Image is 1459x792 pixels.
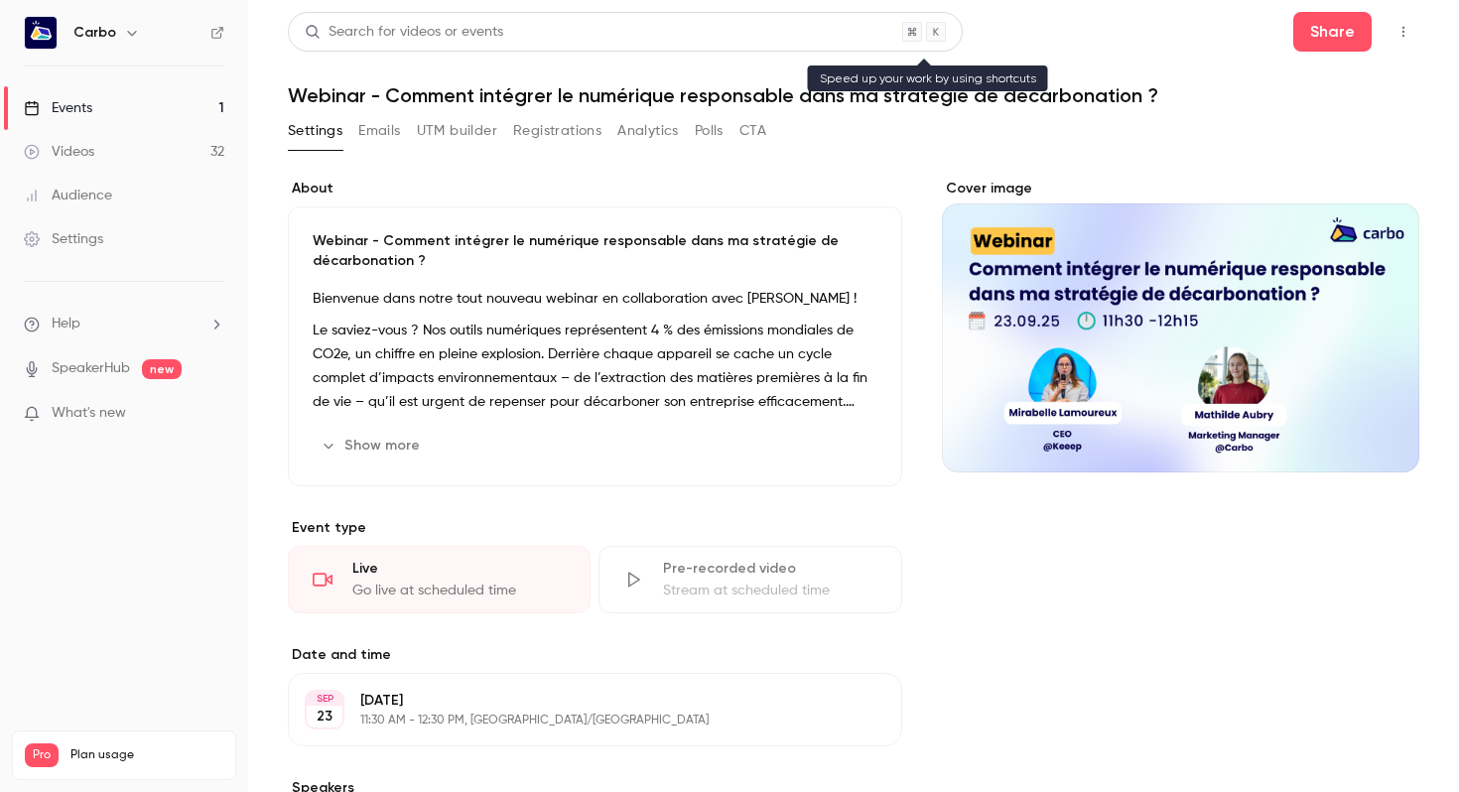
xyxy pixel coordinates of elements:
[317,707,332,726] p: 23
[313,231,877,271] p: Webinar - Comment intégrer le numérique responsable dans ma stratégie de décarbonation ?
[352,581,566,600] div: Go live at scheduled time
[358,115,400,147] button: Emails
[288,645,902,665] label: Date and time
[288,518,902,538] p: Event type
[663,559,876,579] div: Pre-recorded video
[25,743,59,767] span: Pro
[307,692,342,706] div: SEP
[24,98,92,118] div: Events
[942,179,1419,198] label: Cover image
[942,179,1419,472] section: Cover image
[24,142,94,162] div: Videos
[313,319,877,414] p: Le saviez-vous ? Nos outils numériques représentent 4 % des émissions mondiales de CO2e, un chiff...
[360,691,797,711] p: [DATE]
[305,22,503,43] div: Search for videos or events
[200,405,224,423] iframe: Noticeable Trigger
[288,83,1419,107] h1: Webinar - Comment intégrer le numérique responsable dans ma stratégie de décarbonation ?
[360,713,797,728] p: 11:30 AM - 12:30 PM, [GEOGRAPHIC_DATA]/[GEOGRAPHIC_DATA]
[52,314,80,334] span: Help
[695,115,724,147] button: Polls
[142,359,182,379] span: new
[1293,12,1372,52] button: Share
[313,287,877,311] p: Bienvenue dans notre tout nouveau webinar en collaboration avec [PERSON_NAME] !
[52,403,126,424] span: What's new
[24,314,224,334] li: help-dropdown-opener
[352,559,566,579] div: Live
[513,115,601,147] button: Registrations
[288,115,342,147] button: Settings
[617,115,679,147] button: Analytics
[73,23,116,43] h6: Carbo
[417,115,497,147] button: UTM builder
[288,179,902,198] label: About
[70,747,223,763] span: Plan usage
[663,581,876,600] div: Stream at scheduled time
[288,546,591,613] div: LiveGo live at scheduled time
[24,186,112,205] div: Audience
[24,229,103,249] div: Settings
[598,546,901,613] div: Pre-recorded videoStream at scheduled time
[313,430,432,462] button: Show more
[739,115,766,147] button: CTA
[25,17,57,49] img: Carbo
[52,358,130,379] a: SpeakerHub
